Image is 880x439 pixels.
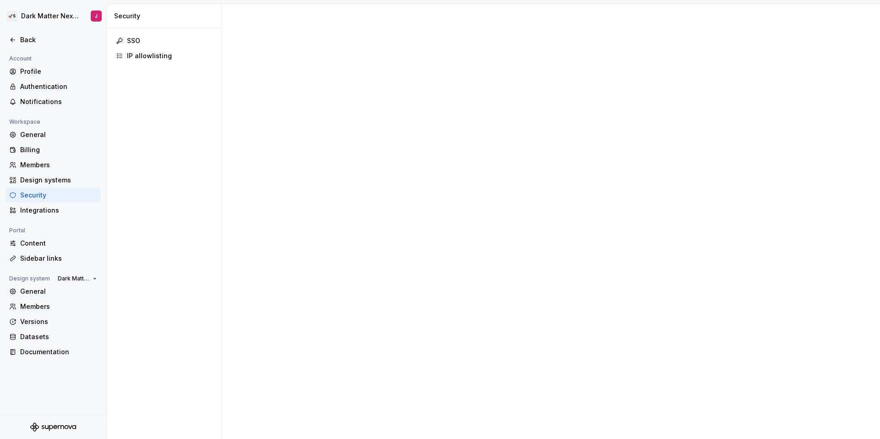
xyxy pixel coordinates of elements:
[21,11,80,21] div: Dark Matter Next Gen
[5,236,101,251] a: Content
[5,284,101,299] a: General
[5,225,29,236] div: Portal
[5,299,101,314] a: Members
[5,203,101,218] a: Integrations
[20,130,97,139] div: General
[5,79,101,94] a: Authentication
[20,67,97,76] div: Profile
[20,97,97,106] div: Notifications
[5,116,44,127] div: Workspace
[30,423,76,432] svg: Supernova Logo
[20,332,97,341] div: Datasets
[5,329,101,344] a: Datasets
[114,11,217,21] div: Security
[5,273,54,284] div: Design system
[20,302,97,311] div: Members
[5,33,101,47] a: Back
[58,275,89,282] span: Dark Matter Next Gen
[5,64,101,79] a: Profile
[20,82,97,91] div: Authentication
[6,11,17,22] div: 🚀S
[127,51,212,60] div: IP allowlisting
[20,239,97,248] div: Content
[20,145,97,154] div: Billing
[5,158,101,172] a: Members
[20,160,97,170] div: Members
[127,36,212,45] div: SSO
[5,314,101,329] a: Versions
[20,206,97,215] div: Integrations
[20,35,97,44] div: Back
[5,345,101,359] a: Documentation
[2,6,104,26] button: 🚀SDark Matter Next GenJ
[5,94,101,109] a: Notifications
[5,188,101,203] a: Security
[5,143,101,157] a: Billing
[20,347,97,357] div: Documentation
[5,53,35,64] div: Account
[20,317,97,326] div: Versions
[20,176,97,185] div: Design systems
[5,251,101,266] a: Sidebar links
[5,173,101,187] a: Design systems
[112,33,215,48] a: SSO
[112,49,215,63] a: IP allowlisting
[95,12,98,20] div: J
[20,191,97,200] div: Security
[20,287,97,296] div: General
[20,254,97,263] div: Sidebar links
[5,127,101,142] a: General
